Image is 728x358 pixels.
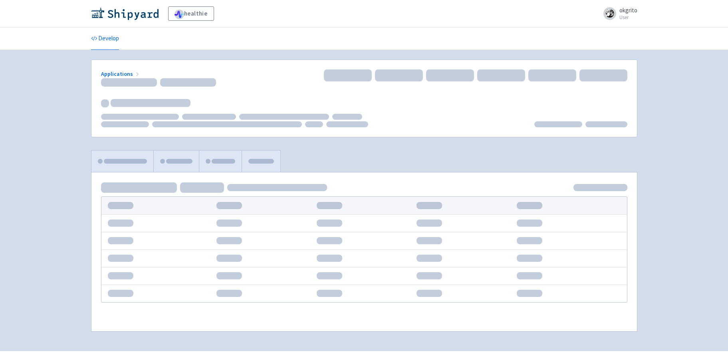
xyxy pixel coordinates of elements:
[619,6,637,14] span: okgrito
[599,7,637,20] a: okgrito User
[168,6,214,21] a: healthie
[91,7,159,20] img: Shipyard logo
[101,70,141,77] a: Applications
[619,15,637,20] small: User
[91,28,119,50] a: Develop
